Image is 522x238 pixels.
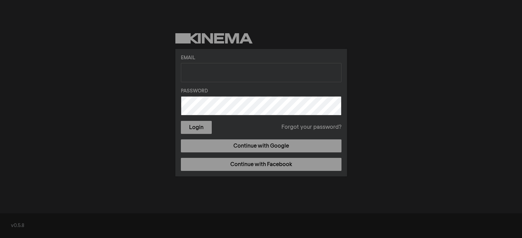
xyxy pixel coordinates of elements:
[281,123,341,131] a: Forgot your password?
[181,139,341,152] a: Continue with Google
[181,54,341,62] label: Email
[181,158,341,171] a: Continue with Facebook
[181,88,341,95] label: Password
[11,222,511,229] div: v0.5.8
[181,121,212,134] button: Login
